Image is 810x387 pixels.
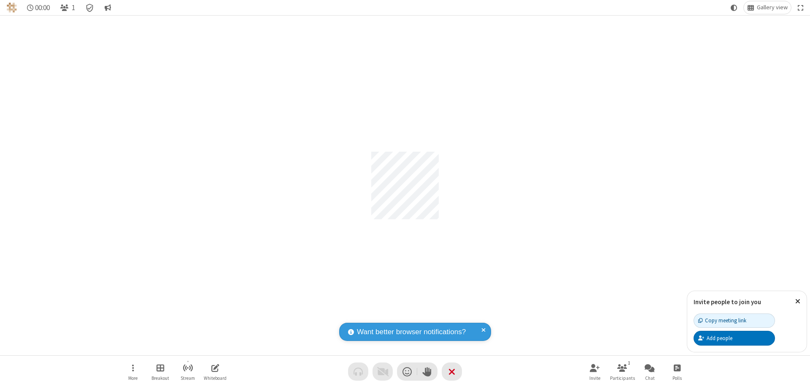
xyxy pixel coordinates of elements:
[610,376,635,381] span: Participants
[397,362,417,381] button: Send a reaction
[175,360,200,384] button: Start streaming
[442,362,462,381] button: End or leave meeting
[645,376,655,381] span: Chat
[151,376,169,381] span: Breakout
[582,360,607,384] button: Invite participants (⌘+Shift+I)
[120,360,146,384] button: Open menu
[373,362,393,381] button: Video
[72,4,75,12] span: 1
[794,1,807,14] button: Fullscreen
[744,1,791,14] button: Change layout
[727,1,741,14] button: Using system theme
[637,360,662,384] button: Open chat
[7,3,17,13] img: QA Selenium DO NOT DELETE OR CHANGE
[417,362,437,381] button: Raise hand
[181,376,195,381] span: Stream
[24,1,54,14] div: Timer
[128,376,138,381] span: More
[694,331,775,345] button: Add people
[101,1,114,14] button: Conversation
[789,291,807,312] button: Close popover
[35,4,50,12] span: 00:00
[694,313,775,328] button: Copy meeting link
[357,327,466,338] span: Want better browser notifications?
[694,298,761,306] label: Invite people to join you
[57,1,78,14] button: Open participant list
[204,376,227,381] span: Whiteboard
[82,1,98,14] div: Meeting details Encryption enabled
[672,376,682,381] span: Polls
[610,360,635,384] button: Open participant list
[698,316,746,324] div: Copy meeting link
[626,359,633,367] div: 1
[757,4,788,11] span: Gallery view
[589,376,600,381] span: Invite
[664,360,690,384] button: Open poll
[202,360,228,384] button: Open shared whiteboard
[348,362,368,381] button: Audio problem - check your Internet connection or call by phone
[148,360,173,384] button: Manage Breakout Rooms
